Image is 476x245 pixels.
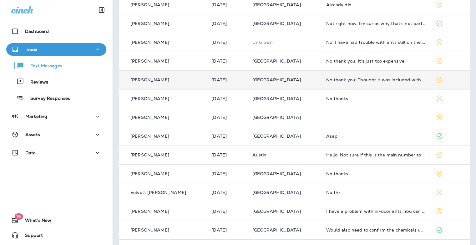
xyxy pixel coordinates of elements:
span: [GEOGRAPHIC_DATA] [252,171,301,176]
p: Aug 8, 2025 01:25 PM [211,115,242,120]
p: This customer does not have a last location and the phone number they messaged is not assigned to... [252,40,316,45]
p: Aug 8, 2025 02:07 PM [211,21,242,26]
p: Aug 8, 2025 03:30 PM [211,2,242,7]
span: What's New [19,218,51,225]
p: Survey Responses [24,96,70,102]
span: [GEOGRAPHIC_DATA] [252,21,301,26]
p: [PERSON_NAME] [130,171,169,176]
p: [PERSON_NAME] [130,2,169,7]
div: Would also need to confirm the chemicals used [326,227,425,232]
p: Data [25,150,36,155]
p: [PERSON_NAME] [130,227,169,232]
button: Dashboard [6,25,106,38]
div: No thx [326,190,425,195]
button: Collapse Sidebar [93,4,110,16]
p: Aug 8, 2025 01:11 PM [211,190,242,195]
button: Survey Responses [6,91,106,105]
div: Already did [326,2,425,7]
p: Aug 8, 2025 01:11 PM [211,171,242,176]
div: No thanks [326,171,425,176]
p: [PERSON_NAME] [130,209,169,214]
button: Reviews [6,75,106,88]
p: [PERSON_NAME] [130,59,169,64]
div: No thank you. It's just too expensive. [326,59,425,64]
p: [PERSON_NAME] [130,115,169,120]
div: Hello. Not sure if this is the main number to text for Moxie, but I think you all just treated ou... [326,152,425,157]
p: Aug 8, 2025 01:12 PM [211,152,242,157]
div: No thanks [326,96,425,101]
div: I have a problem with in-door ants. You can call me. [326,209,425,214]
p: Reviews [24,79,48,85]
span: Support [19,233,43,240]
button: Assets [6,128,106,141]
span: [GEOGRAPHIC_DATA] [252,115,301,120]
p: Marketing [25,114,47,119]
span: [GEOGRAPHIC_DATA] [252,96,301,101]
span: [GEOGRAPHIC_DATA] [252,133,301,139]
div: No thank you! Thought it was included with the maintenance plan! [326,77,425,82]
span: 19 [14,213,23,220]
button: Support [6,229,106,242]
p: Aug 8, 2025 01:46 PM [211,40,242,45]
span: [GEOGRAPHIC_DATA] [252,227,301,233]
span: [GEOGRAPHIC_DATA] [252,190,301,195]
span: [GEOGRAPHIC_DATA] [252,77,301,83]
p: [PERSON_NAME] [130,40,169,45]
button: 19What's New [6,214,106,227]
p: Velvett [PERSON_NAME] [130,190,186,195]
p: [PERSON_NAME] [130,77,169,82]
p: [PERSON_NAME] [130,152,169,157]
p: Text Messages [24,63,62,69]
p: Aug 8, 2025 01:09 PM [211,209,242,214]
p: Aug 8, 2025 01:09 PM [211,227,242,232]
p: [PERSON_NAME] [130,96,169,101]
p: Assets [25,132,40,137]
p: [PERSON_NAME] [130,134,169,139]
button: Text Messages [6,59,106,72]
p: Aug 8, 2025 01:28 PM [211,77,242,82]
span: [GEOGRAPHIC_DATA] [252,208,301,214]
p: Dashboard [25,29,49,34]
button: Data [6,146,106,159]
div: Not right now. I'm curios why that's not part of my routine treatment during the summer months if... [326,21,425,26]
div: No. I have had trouble with ants still on the front porch so just cancel my visits. [326,40,425,45]
span: Austin [252,152,267,158]
div: Asap [326,134,425,139]
p: Inbox [25,47,37,52]
span: [GEOGRAPHIC_DATA] [252,58,301,64]
span: [GEOGRAPHIC_DATA] [252,2,301,8]
p: Aug 8, 2025 01:30 PM [211,59,242,64]
button: Inbox [6,43,106,56]
p: [PERSON_NAME] [130,21,169,26]
button: Marketing [6,110,106,123]
p: Aug 8, 2025 01:23 PM [211,134,242,139]
p: Aug 8, 2025 01:26 PM [211,96,242,101]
